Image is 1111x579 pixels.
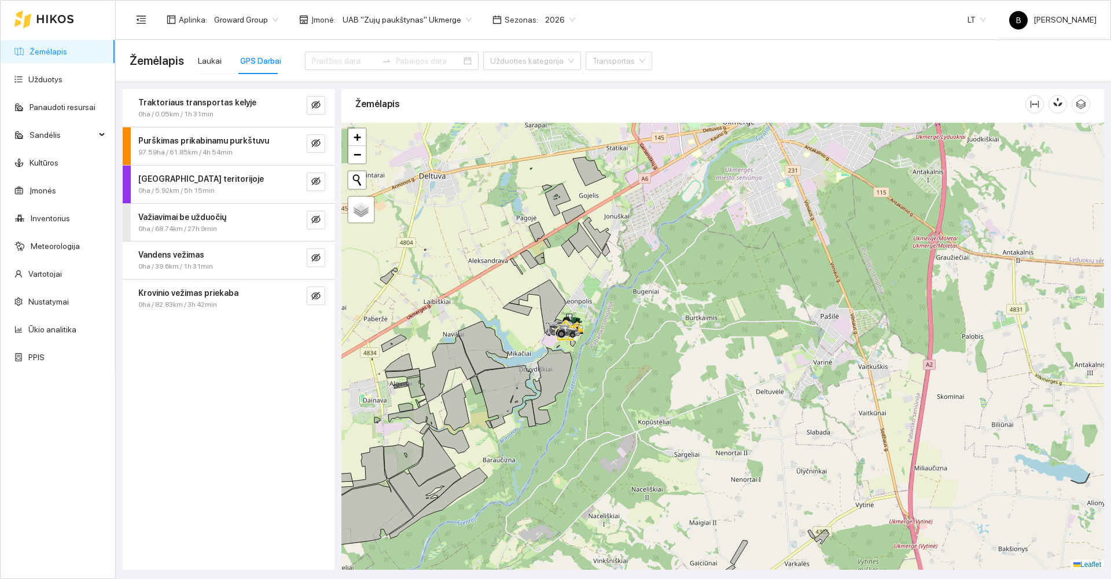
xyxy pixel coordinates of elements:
div: GPS Darbai [240,54,281,67]
span: LT [967,11,986,28]
input: Pradžios data [312,54,377,67]
input: Pabaigos data [396,54,461,67]
span: [PERSON_NAME] [1009,15,1097,24]
span: eye-invisible [311,291,321,302]
strong: Važiavimai be užduočių [138,212,226,222]
div: Važiavimai be užduočių0ha / 68.74km / 27h 9mineye-invisible [123,204,334,241]
button: Initiate a new search [348,171,366,189]
a: Nustatymai [28,297,69,306]
span: UAB "Zujų paukštynas" Ukmerge [343,11,472,28]
a: Užduotys [28,75,62,84]
span: shop [299,15,308,24]
strong: Krovinio vežimas priekaba [138,288,238,298]
span: 2026 [545,11,575,28]
button: eye-invisible [307,248,325,267]
span: Groward Group [214,11,278,28]
a: Kultūros [30,158,58,167]
span: swap-right [382,56,391,65]
span: menu-fold [136,14,146,25]
button: eye-invisible [307,96,325,115]
a: Leaflet [1073,560,1101,569]
strong: [GEOGRAPHIC_DATA] teritorijoje [138,174,264,184]
span: 0ha / 68.74km / 27h 9min [138,223,217,234]
a: Panaudoti resursai [30,102,95,112]
div: Krovinio vežimas priekaba0ha / 82.83km / 3h 42mineye-invisible [123,280,334,317]
span: 0ha / 39.6km / 1h 31min [138,261,213,272]
a: Meteorologija [31,241,80,251]
div: Vandens vežimas0ha / 39.6km / 1h 31mineye-invisible [123,241,334,279]
span: Aplinka : [179,13,207,26]
span: 0ha / 0.05km / 1h 31min [138,109,214,120]
div: Laukai [198,54,222,67]
div: [GEOGRAPHIC_DATA] teritorijoje0ha / 5.92km / 5h 15mineye-invisible [123,166,334,203]
button: eye-invisible [307,134,325,153]
div: Žemėlapis [355,87,1025,120]
span: column-width [1026,100,1043,109]
a: PPIS [28,353,45,362]
span: 0ha / 5.92km / 5h 15min [138,185,215,196]
span: calendar [492,15,502,24]
span: 97.59ha / 61.85km / 4h 54min [138,147,233,158]
span: B [1016,11,1021,30]
button: eye-invisible [307,287,325,305]
span: to [382,56,391,65]
a: Ūkio analitika [28,325,76,334]
span: eye-invisible [311,215,321,226]
span: eye-invisible [311,138,321,149]
a: Vartotojai [28,269,62,278]
div: Purškimas prikabinamu purkštuvu97.59ha / 61.85km / 4h 54mineye-invisible [123,127,334,165]
a: Zoom out [348,146,366,163]
a: Layers [348,197,374,222]
button: menu-fold [130,8,153,31]
a: Žemėlapis [30,47,67,56]
strong: Purškimas prikabinamu purkštuvu [138,136,269,145]
span: Sandėlis [30,123,95,146]
a: Zoom in [348,129,366,146]
a: Įmonės [30,186,56,195]
span: eye-invisible [311,177,321,188]
span: layout [167,15,176,24]
span: Žemėlapis [130,52,184,70]
span: Įmonė : [311,13,336,26]
button: eye-invisible [307,173,325,191]
div: Traktoriaus transportas kelyje0ha / 0.05km / 1h 31mineye-invisible [123,89,334,127]
strong: Vandens vežimas [138,250,204,259]
span: eye-invisible [311,100,321,111]
button: eye-invisible [307,211,325,229]
span: + [354,130,361,144]
span: 0ha / 82.83km / 3h 42min [138,299,217,310]
span: Sezonas : [505,13,538,26]
button: column-width [1025,95,1044,113]
span: − [354,147,361,162]
span: eye-invisible [311,253,321,264]
a: Inventorius [31,214,70,223]
strong: Traktoriaus transportas kelyje [138,98,256,107]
